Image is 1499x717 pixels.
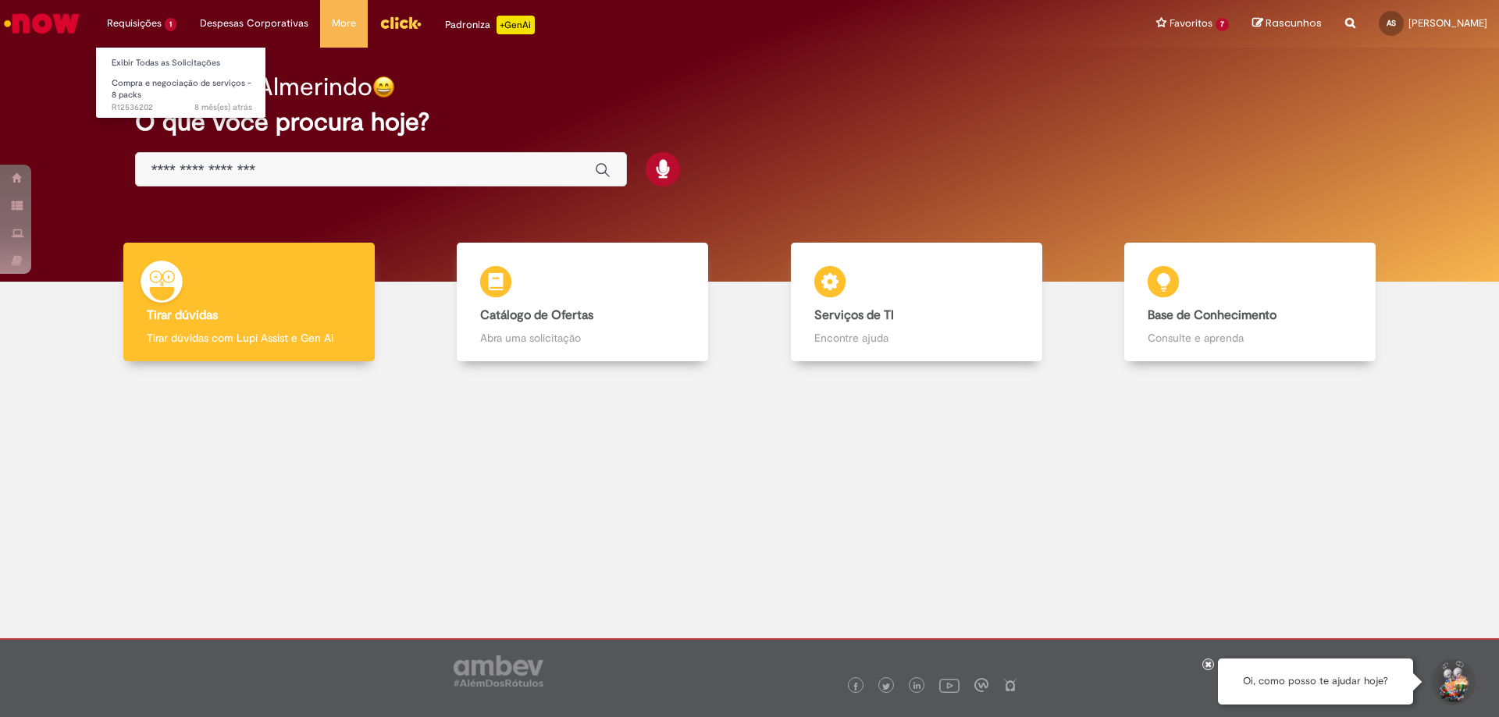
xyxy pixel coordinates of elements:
[454,655,543,687] img: logo_footer_ambev_rotulo_gray.png
[480,330,685,346] p: Abra uma solicitação
[112,77,251,101] span: Compra e negociação de serviços - 8 packs
[913,682,921,691] img: logo_footer_linkedin.png
[852,683,860,690] img: logo_footer_facebook.png
[480,307,593,323] b: Catálogo de Ofertas
[1429,658,1476,705] button: Iniciar Conversa de Suporte
[1148,307,1276,323] b: Base de Conhecimento
[1218,658,1413,705] div: Oi, como posso te ajudar hoje?
[332,16,356,31] span: More
[939,675,960,695] img: logo_footer_youtube.png
[96,75,268,108] a: Aberto R12536202 : Compra e negociação de serviços - 8 packs
[82,243,416,362] a: Tirar dúvidas Tirar dúvidas com Lupi Assist e Gen Ai
[1170,16,1212,31] span: Favoritos
[147,307,218,323] b: Tirar dúvidas
[194,101,252,113] span: 8 mês(es) atrás
[2,8,82,39] img: ServiceNow
[112,101,252,114] span: R12536202
[1387,18,1396,28] span: AS
[814,330,1019,346] p: Encontre ajuda
[1408,16,1487,30] span: [PERSON_NAME]
[96,55,268,72] a: Exibir Todas as Solicitações
[372,76,395,98] img: happy-face.png
[165,18,176,31] span: 1
[445,16,535,34] div: Padroniza
[1003,678,1017,692] img: logo_footer_naosei.png
[1084,243,1418,362] a: Base de Conhecimento Consulte e aprenda
[1266,16,1322,30] span: Rascunhos
[135,108,1365,136] h2: O que você procura hoje?
[1216,18,1229,31] span: 7
[107,16,162,31] span: Requisições
[882,683,890,690] img: logo_footer_twitter.png
[95,47,266,119] ul: Requisições
[379,11,422,34] img: click_logo_yellow_360x200.png
[1252,16,1322,31] a: Rascunhos
[147,330,351,346] p: Tirar dúvidas com Lupi Assist e Gen Ai
[416,243,750,362] a: Catálogo de Ofertas Abra uma solicitação
[194,101,252,113] time: 14/01/2025 16:04:34
[200,16,308,31] span: Despesas Corporativas
[1148,330,1352,346] p: Consulte e aprenda
[974,678,988,692] img: logo_footer_workplace.png
[814,307,894,323] b: Serviços de TI
[497,16,535,34] p: +GenAi
[749,243,1084,362] a: Serviços de TI Encontre ajuda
